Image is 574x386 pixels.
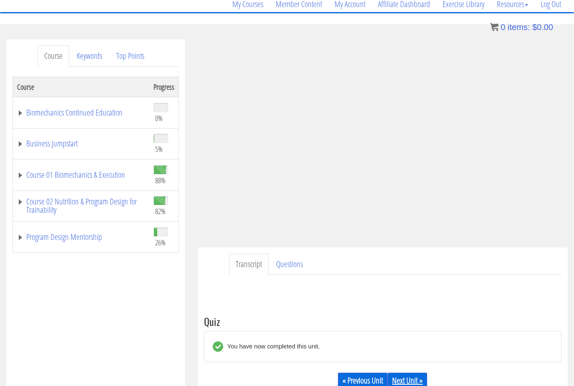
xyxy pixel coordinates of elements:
a: Course [38,46,69,67]
a: Business Jumpstart [17,140,145,148]
span: $ [532,23,537,32]
a: Top Points [110,46,151,67]
div: You have now completed this unit. [223,342,320,352]
a: Course 02 Nutrition & Program Design for Trainability [17,198,145,214]
span: 0% [155,114,163,123]
bdi: 0.00 [532,23,553,32]
a: Course 01 Biomechanics & Execution [17,171,145,179]
span: 88% [155,176,166,185]
a: 0 items: $0.00 [490,23,553,32]
a: Keywords [70,46,109,67]
span: 5% [155,145,163,154]
a: Program Design Mentorship [17,233,145,242]
th: Progress [149,77,179,97]
a: Questions [269,254,310,275]
span: items: [508,23,530,32]
th: Course [13,77,149,97]
span: 0 [501,23,505,32]
h3: Quiz [204,316,561,327]
span: 26% [155,238,166,247]
a: Biomechanics Continued Education [17,109,145,117]
img: icon11.png [490,23,498,31]
a: Transcript [229,254,269,275]
span: 82% [155,207,166,216]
